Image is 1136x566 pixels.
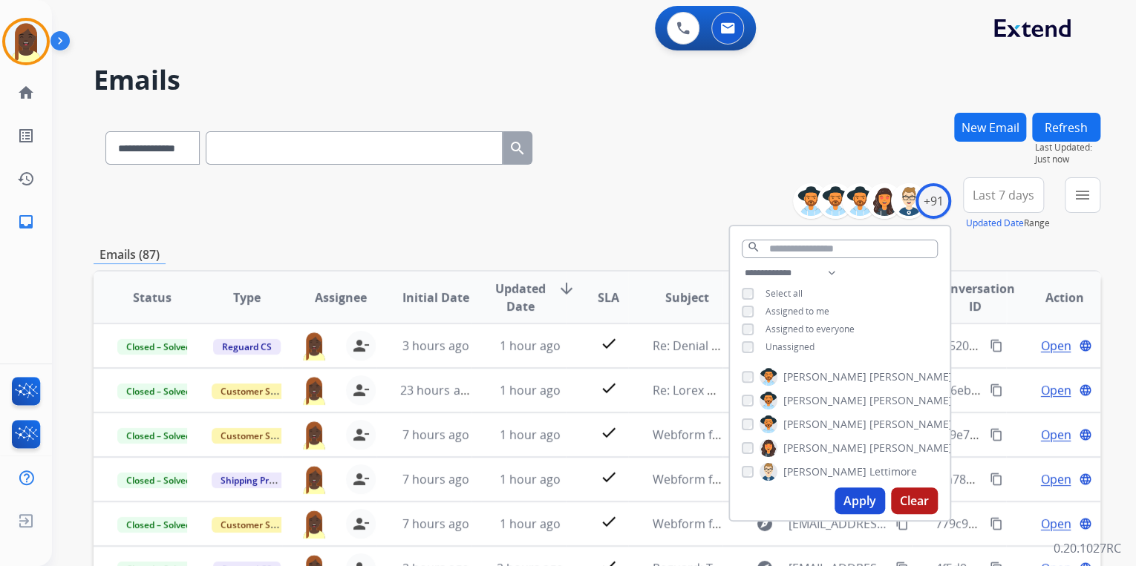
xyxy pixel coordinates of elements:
span: Re: Denial with T& C [652,338,763,354]
mat-icon: language [1079,517,1092,530]
span: Initial Date [402,289,469,306]
span: [PERSON_NAME] [869,441,953,455]
mat-icon: person_remove [352,470,370,488]
mat-icon: person_remove [352,515,370,533]
button: Clear [891,487,938,514]
mat-icon: language [1079,384,1092,397]
span: 1 hour ago [500,338,561,354]
div: +91 [915,183,951,219]
mat-icon: content_copy [990,428,1003,441]
span: Last 7 days [973,192,1034,198]
span: 1 hour ago [500,382,561,398]
span: 7 hours ago [402,516,469,532]
span: [PERSON_NAME] [783,464,866,479]
span: Range [966,217,1050,229]
span: Updated Date [495,280,546,315]
span: Assigned to me [766,305,829,317]
button: Updated Date [966,217,1024,229]
span: Open [1040,381,1071,399]
img: agent-avatar [300,375,328,405]
span: SLA [598,289,619,306]
mat-icon: arrow_downward [558,280,575,297]
mat-icon: language [1079,339,1092,352]
button: New Email [954,113,1026,142]
mat-icon: list_alt [17,127,35,145]
span: Type [233,289,261,306]
mat-icon: person_remove [352,337,370,355]
span: Open [1040,470,1071,488]
mat-icon: explore [755,515,773,533]
span: [EMAIL_ADDRESS][DOMAIN_NAME] [788,515,887,533]
span: Webform from [EMAIL_ADDRESS][DOMAIN_NAME] on [DATE] [652,471,988,487]
span: [PERSON_NAME] [783,417,866,432]
span: 23 hours ago [400,382,474,398]
span: Open [1040,337,1071,355]
span: Re: Lorex questionnaire [652,382,785,398]
span: 3 hours ago [402,338,469,354]
span: Last Updated: [1035,142,1100,154]
span: Assignee [315,289,367,306]
mat-icon: home [17,84,35,102]
mat-icon: check [599,513,617,530]
span: Webform from [EMAIL_ADDRESS][DOMAIN_NAME] on [DATE] [652,427,988,443]
mat-icon: check [599,424,617,441]
img: agent-avatar [300,464,328,494]
span: Closed – Solved [117,339,200,355]
mat-icon: search [747,240,760,254]
span: Unassigned [766,340,815,353]
span: Reguard CS [213,339,281,355]
span: 1 hour ago [500,471,561,487]
span: Status [133,289,172,306]
mat-icon: content_copy [990,517,1003,530]
span: Open [1040,515,1071,533]
span: Customer Support [212,384,308,399]
span: Closed – Solved [117,517,200,533]
mat-icon: content_copy [990,473,1003,486]
span: Closed – Solved [117,428,200,444]
span: [PERSON_NAME] [869,417,953,432]
mat-icon: language [1079,428,1092,441]
span: Conversation ID [936,280,1015,315]
span: Just now [1035,154,1100,165]
span: Shipping Protection [212,473,313,488]
span: Webform from [EMAIL_ADDRESS][DOMAIN_NAME] on [DATE] [652,516,988,532]
span: 1 hour ago [500,427,561,443]
button: Apply [835,487,885,514]
span: Closed – Solved [117,473,200,488]
button: Last 7 days [963,177,1044,213]
span: Assigned to everyone [766,323,855,335]
span: 1 hour ago [500,516,561,532]
h2: Emails [94,65,1100,95]
span: [PERSON_NAME] [783,369,866,384]
mat-icon: history [17,170,35,188]
p: Emails (87) [94,246,166,264]
mat-icon: language [1079,473,1092,486]
span: Closed – Solved [117,384,200,399]
span: Subject [665,289,709,306]
span: [PERSON_NAME] [869,369,953,384]
mat-icon: menu [1074,186,1091,204]
mat-icon: check [599,468,617,486]
span: Lettimore [869,464,917,479]
span: 7 hours ago [402,471,469,487]
mat-icon: person_remove [352,381,370,399]
span: Open [1040,426,1071,444]
mat-icon: content_copy [895,517,909,530]
mat-icon: check [599,379,617,397]
button: Refresh [1032,113,1100,142]
mat-icon: inbox [17,213,35,231]
mat-icon: content_copy [990,384,1003,397]
span: Customer Support [212,428,308,444]
th: Action [1006,272,1100,323]
mat-icon: content_copy [990,339,1003,352]
span: [PERSON_NAME] [869,393,953,408]
img: agent-avatar [300,420,328,450]
span: [PERSON_NAME] [783,393,866,408]
img: agent-avatar [300,331,328,361]
img: agent-avatar [300,509,328,539]
span: Select all [766,287,803,300]
mat-icon: check [599,335,617,352]
img: avatar [5,21,47,62]
mat-icon: search [509,139,526,157]
span: 7 hours ago [402,427,469,443]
